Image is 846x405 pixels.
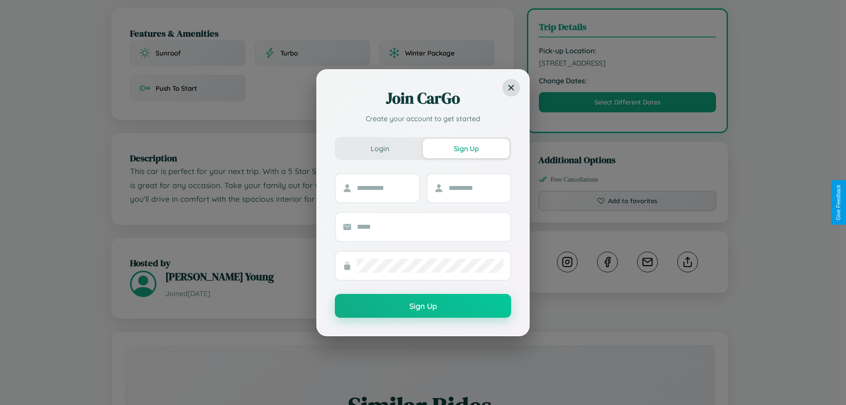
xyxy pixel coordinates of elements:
[423,139,509,158] button: Sign Up
[335,88,511,109] h2: Join CarGo
[337,139,423,158] button: Login
[335,113,511,124] p: Create your account to get started
[335,294,511,318] button: Sign Up
[835,185,842,220] div: Give Feedback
